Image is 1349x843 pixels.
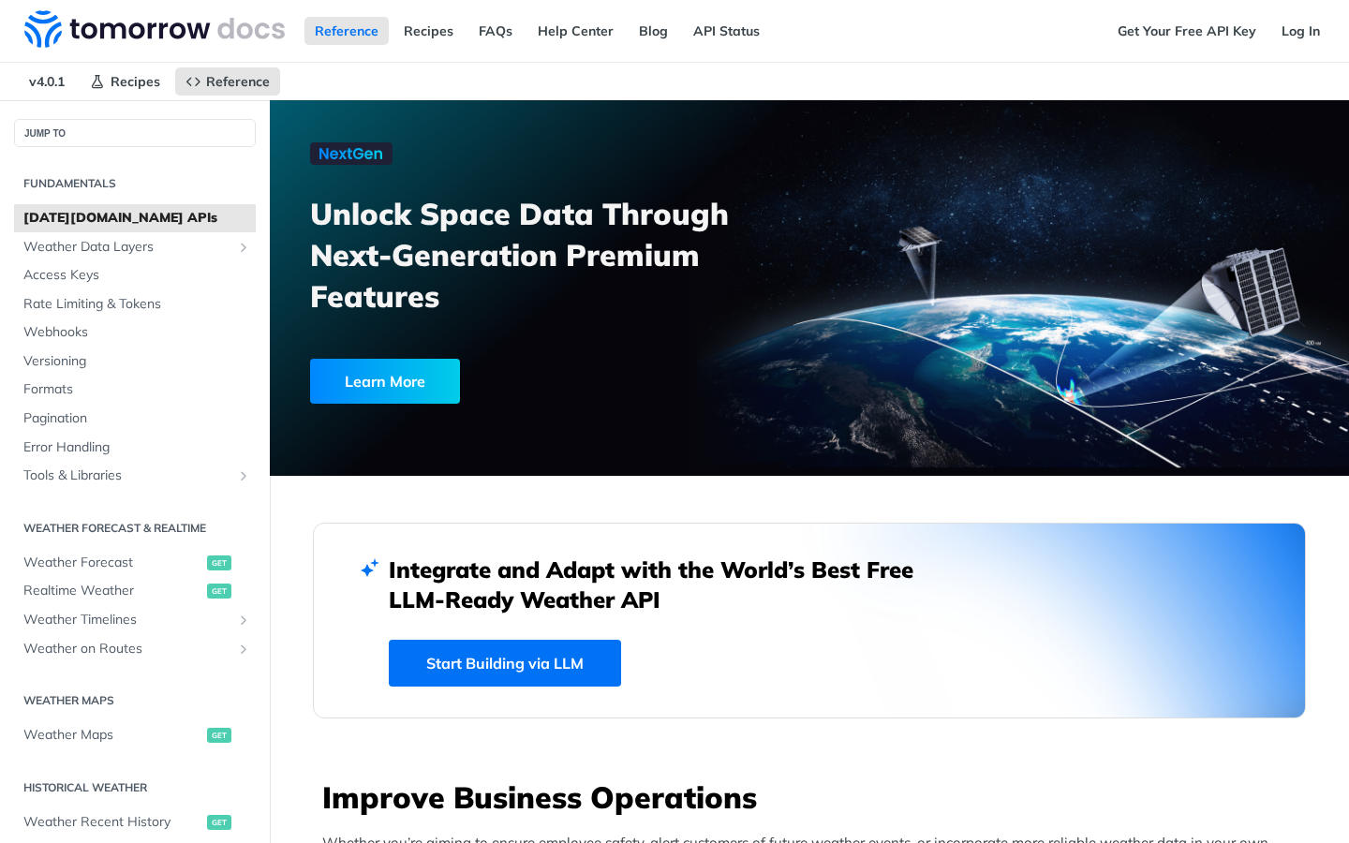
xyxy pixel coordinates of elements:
a: Reference [304,17,389,45]
span: get [207,555,231,570]
span: Error Handling [23,438,251,457]
a: Get Your Free API Key [1107,17,1267,45]
a: API Status [683,17,770,45]
a: Weather TimelinesShow subpages for Weather Timelines [14,606,256,634]
a: Log In [1271,17,1330,45]
a: Error Handling [14,434,256,462]
a: Pagination [14,405,256,433]
a: Weather Forecastget [14,549,256,577]
a: [DATE][DOMAIN_NAME] APIs [14,204,256,232]
span: get [207,584,231,599]
span: get [207,728,231,743]
h2: Weather Forecast & realtime [14,520,256,537]
a: Weather on RoutesShow subpages for Weather on Routes [14,635,256,663]
a: Versioning [14,348,256,376]
a: Rate Limiting & Tokens [14,290,256,318]
span: Tools & Libraries [23,466,231,485]
span: Recipes [111,73,160,90]
h3: Unlock Space Data Through Next-Generation Premium Features [310,193,830,317]
a: Blog [629,17,678,45]
span: Weather Maps [23,726,202,745]
a: Weather Mapsget [14,721,256,749]
a: Start Building via LLM [389,640,621,687]
a: FAQs [468,17,523,45]
h2: Fundamentals [14,175,256,192]
span: v4.0.1 [19,67,75,96]
a: Reference [175,67,280,96]
img: NextGen [310,142,393,165]
h3: Improve Business Operations [322,776,1306,818]
a: Recipes [80,67,170,96]
span: Reference [206,73,270,90]
a: Recipes [393,17,464,45]
a: Webhooks [14,318,256,347]
span: Weather Timelines [23,611,231,629]
span: Rate Limiting & Tokens [23,295,251,314]
span: [DATE][DOMAIN_NAME] APIs [23,209,251,228]
div: Learn More [310,359,460,404]
span: Webhooks [23,323,251,342]
span: Weather on Routes [23,640,231,658]
button: Show subpages for Weather on Routes [236,642,251,657]
a: Tools & LibrariesShow subpages for Tools & Libraries [14,462,256,490]
a: Weather Data LayersShow subpages for Weather Data Layers [14,233,256,261]
span: Pagination [23,409,251,428]
span: Realtime Weather [23,582,202,600]
span: Formats [23,380,251,399]
a: Formats [14,376,256,404]
a: Access Keys [14,261,256,289]
span: Access Keys [23,266,251,285]
button: Show subpages for Tools & Libraries [236,468,251,483]
button: Show subpages for Weather Timelines [236,613,251,628]
span: get [207,815,231,830]
a: Weather Recent Historyget [14,808,256,836]
span: Versioning [23,352,251,371]
img: Tomorrow.io Weather API Docs [24,10,285,48]
span: Weather Recent History [23,813,202,832]
span: Weather Data Layers [23,238,231,257]
a: Learn More [310,359,726,404]
h2: Historical Weather [14,779,256,796]
button: Show subpages for Weather Data Layers [236,240,251,255]
h2: Integrate and Adapt with the World’s Best Free LLM-Ready Weather API [389,555,941,614]
a: Realtime Weatherget [14,577,256,605]
button: JUMP TO [14,119,256,147]
h2: Weather Maps [14,692,256,709]
a: Help Center [527,17,624,45]
span: Weather Forecast [23,554,202,572]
